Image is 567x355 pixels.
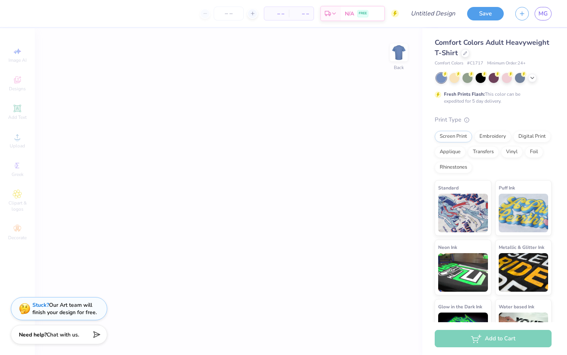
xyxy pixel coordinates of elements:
[499,303,534,311] span: Water based Ink
[19,331,47,338] strong: Need help?
[391,45,407,60] img: Back
[394,64,404,71] div: Back
[444,91,485,97] strong: Fresh Prints Flash:
[359,11,367,16] span: FREE
[499,184,515,192] span: Puff Ink
[345,10,354,18] span: N/A
[438,303,482,311] span: Glow in the Dark Ink
[47,331,79,338] span: Chat with us.
[499,243,544,251] span: Metallic & Glitter Ink
[269,10,284,18] span: – –
[435,38,549,57] span: Comfort Colors Adult Heavyweight T-Shirt
[435,131,472,142] div: Screen Print
[435,146,466,158] div: Applique
[487,60,526,67] span: Minimum Order: 24 +
[467,7,504,20] button: Save
[32,301,49,309] strong: Stuck?
[438,243,457,251] span: Neon Ink
[435,162,472,173] div: Rhinestones
[438,184,459,192] span: Standard
[438,313,488,351] img: Glow in the Dark Ink
[513,131,551,142] div: Digital Print
[32,301,97,316] div: Our Art team will finish your design for free.
[501,146,523,158] div: Vinyl
[438,194,488,232] img: Standard
[405,6,461,21] input: Untitled Design
[435,115,552,124] div: Print Type
[499,194,548,232] img: Puff Ink
[214,7,244,20] input: – –
[438,253,488,292] img: Neon Ink
[499,253,548,292] img: Metallic & Glitter Ink
[294,10,309,18] span: – –
[535,7,552,20] a: MG
[474,131,511,142] div: Embroidery
[435,60,463,67] span: Comfort Colors
[444,91,539,105] div: This color can be expedited for 5 day delivery.
[468,146,499,158] div: Transfers
[525,146,543,158] div: Foil
[499,313,548,351] img: Water based Ink
[467,60,483,67] span: # C1717
[538,9,548,18] span: MG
